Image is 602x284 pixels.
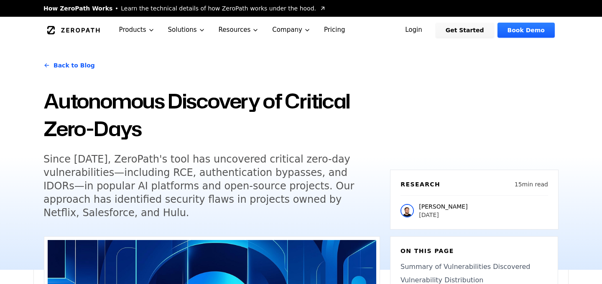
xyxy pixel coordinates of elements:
h6: On this page [400,247,548,255]
nav: Global [33,17,569,43]
p: [DATE] [419,211,467,219]
a: Pricing [317,17,352,43]
a: Summary of Vulnerabilities Discovered [400,262,548,272]
a: How ZeroPath WorksLearn the technical details of how ZeroPath works under the hood. [43,4,326,13]
h6: Research [400,180,440,188]
button: Products [112,17,161,43]
a: Book Demo [497,23,555,38]
a: Back to Blog [43,54,95,77]
span: Learn the technical details of how ZeroPath works under the hood. [121,4,316,13]
button: Solutions [161,17,212,43]
h1: Autonomous Discovery of Critical Zero-Days [43,87,380,142]
a: Get Started [436,23,494,38]
button: Company [265,17,317,43]
p: 15 min read [515,180,548,188]
img: Raphael Karger [400,204,414,217]
p: [PERSON_NAME] [419,202,467,211]
span: How ZeroPath Works [43,4,112,13]
button: Resources [212,17,266,43]
h5: Since [DATE], ZeroPath's tool has uncovered critical zero-day vulnerabilities—including RCE, auth... [43,152,365,219]
a: Login [395,23,432,38]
